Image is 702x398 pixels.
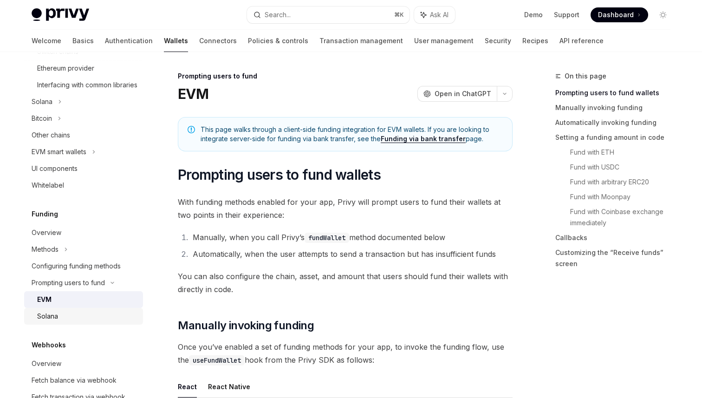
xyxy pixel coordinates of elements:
a: Wallets [164,30,188,52]
div: Prompting users to fund [32,277,105,288]
a: Configuring funding methods [24,258,143,274]
div: Fetch balance via webhook [32,375,117,386]
span: On this page [565,71,606,82]
a: Funding via bank transfer [381,135,466,143]
div: Other chains [32,130,70,141]
a: Ethereum provider [24,60,143,77]
a: Transaction management [319,30,403,52]
a: Whitelabel [24,177,143,194]
a: Overview [24,355,143,372]
a: API reference [559,30,604,52]
span: Prompting users to fund wallets [178,166,381,183]
a: Manually invoking funding [555,100,678,115]
a: Dashboard [591,7,648,22]
a: Support [554,10,579,20]
h5: Webhooks [32,339,66,351]
span: Open in ChatGPT [435,89,491,98]
span: This page walks through a client-side funding integration for EVM wallets. If you are looking to ... [201,125,503,144]
div: Ethereum provider [37,63,94,74]
a: UI components [24,160,143,177]
li: Manually, when you call Privy’s method documented below [190,231,513,244]
svg: Note [188,126,195,133]
div: EVM [37,294,52,305]
a: Fund with Moonpay [570,189,678,204]
span: Ask AI [430,10,448,20]
span: With funding methods enabled for your app, Privy will prompt users to fund their wallets at two p... [178,196,513,222]
div: Configuring funding methods [32,261,121,272]
a: Welcome [32,30,61,52]
a: Recipes [522,30,548,52]
div: Solana [37,311,58,322]
a: Interfacing with common libraries [24,77,143,93]
code: fundWallet [305,233,349,243]
a: Fetch balance via webhook [24,372,143,389]
a: Demo [524,10,543,20]
a: User management [414,30,474,52]
div: UI components [32,163,78,174]
div: Prompting users to fund [178,72,513,81]
div: Interfacing with common libraries [37,79,137,91]
a: Customizing the “Receive funds” screen [555,245,678,271]
button: Ask AI [414,7,455,23]
div: Solana [32,96,52,107]
a: Security [485,30,511,52]
span: Manually invoking funding [178,318,314,333]
span: Once you’ve enabled a set of funding methods for your app, to invoke the funding flow, use the ho... [178,340,513,366]
button: Toggle dark mode [656,7,670,22]
a: Other chains [24,127,143,144]
h1: EVM [178,85,208,102]
a: Automatically invoking funding [555,115,678,130]
a: Overview [24,224,143,241]
a: Prompting users to fund wallets [555,85,678,100]
li: Automatically, when the user attempts to send a transaction but has insufficient funds [190,248,513,261]
span: You can also configure the chain, asset, and amount that users should fund their wallets with dir... [178,270,513,296]
button: Search...⌘K [247,7,409,23]
a: Authentication [105,30,153,52]
button: Open in ChatGPT [417,86,497,102]
a: Callbacks [555,230,678,245]
a: Fund with arbitrary ERC20 [570,175,678,189]
a: Fund with USDC [570,160,678,175]
div: Bitcoin [32,113,52,124]
h5: Funding [32,209,58,220]
button: React Native [208,376,250,398]
a: Solana [24,308,143,325]
div: Overview [32,227,61,238]
span: Dashboard [598,10,634,20]
div: Whitelabel [32,180,64,191]
a: Fund with Coinbase exchange immediately [570,204,678,230]
div: Search... [265,9,291,20]
div: Methods [32,244,58,255]
code: useFundWallet [189,355,245,365]
a: Setting a funding amount in code [555,130,678,145]
button: React [178,376,197,398]
span: ⌘ K [394,11,404,19]
a: EVM [24,291,143,308]
div: Overview [32,358,61,369]
a: Fund with ETH [570,145,678,160]
a: Policies & controls [248,30,308,52]
a: Basics [72,30,94,52]
a: Connectors [199,30,237,52]
div: EVM smart wallets [32,146,86,157]
img: light logo [32,8,89,21]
